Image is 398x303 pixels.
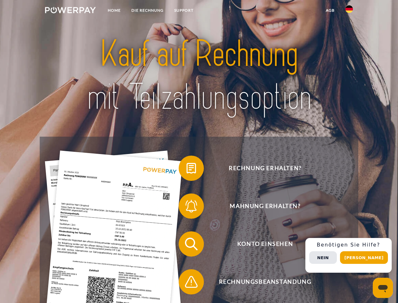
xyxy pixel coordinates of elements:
img: qb_bell.svg [183,198,199,214]
a: Home [102,5,126,16]
button: Rechnungsbeanstandung [179,269,343,294]
button: [PERSON_NAME] [340,251,388,264]
a: DIE RECHNUNG [126,5,169,16]
a: SUPPORT [169,5,199,16]
span: Rechnungsbeanstandung [188,269,342,294]
iframe: Schaltfläche zum Öffnen des Messaging-Fensters [373,278,393,298]
img: qb_search.svg [183,236,199,252]
img: logo-powerpay-white.svg [45,7,96,13]
img: title-powerpay_de.svg [60,30,338,121]
img: qb_warning.svg [183,274,199,290]
img: de [345,5,353,13]
button: Nein [309,251,337,264]
a: agb [320,5,340,16]
button: Rechnung erhalten? [179,156,343,181]
button: Mahnung erhalten? [179,193,343,219]
button: Konto einsehen [179,231,343,257]
div: Schnellhilfe [305,238,392,273]
span: Konto einsehen [188,231,342,257]
img: qb_bill.svg [183,160,199,176]
span: Mahnung erhalten? [188,193,342,219]
h3: Benötigen Sie Hilfe? [309,242,388,248]
span: Rechnung erhalten? [188,156,342,181]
